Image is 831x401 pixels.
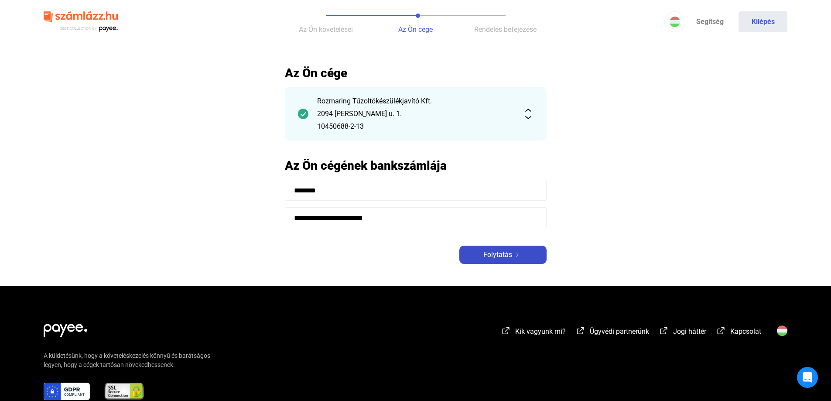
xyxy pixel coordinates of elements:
[104,383,144,400] img: ssl
[659,326,669,335] img: external-link-white
[575,326,586,335] img: external-link-white
[285,65,547,81] h2: Az Ön cége
[523,109,533,119] img: expand
[739,11,787,32] button: Kilépés
[44,8,118,36] img: szamlazzhu-logo
[659,329,706,337] a: external-link-whiteJogi háttér
[398,25,433,34] span: Az Ön cége
[777,326,787,336] img: HU.svg
[501,326,511,335] img: external-link-white
[685,11,734,32] a: Segítség
[501,329,566,337] a: external-link-whiteKik vagyunk mi?
[590,327,649,336] span: Ügyvédi partnerünk
[716,329,761,337] a: external-link-whiteKapcsolat
[797,367,818,388] div: Open Intercom Messenger
[317,109,514,119] div: 2094 [PERSON_NAME] u. 1.
[474,25,537,34] span: Rendelés befejezése
[664,11,685,32] button: HU
[716,326,726,335] img: external-link-white
[483,250,512,260] span: Folytatás
[299,25,353,34] span: Az Ön követelései
[317,121,514,132] div: 10450688-2-13
[285,158,547,173] h2: Az Ön cégének bankszámlája
[44,319,87,337] img: white-payee-white-dot.svg
[515,327,566,336] span: Kik vagyunk mi?
[44,383,90,400] img: gdpr
[673,327,706,336] span: Jogi háttér
[670,17,680,27] img: HU
[575,329,649,337] a: external-link-whiteÜgyvédi partnerünk
[730,327,761,336] span: Kapcsolat
[459,246,547,264] button: Folytatásarrow-right-white
[317,96,514,106] div: Rozmaring Tűzoltókészülékjavító Kft.
[512,253,523,257] img: arrow-right-white
[298,109,308,119] img: checkmark-darker-green-circle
